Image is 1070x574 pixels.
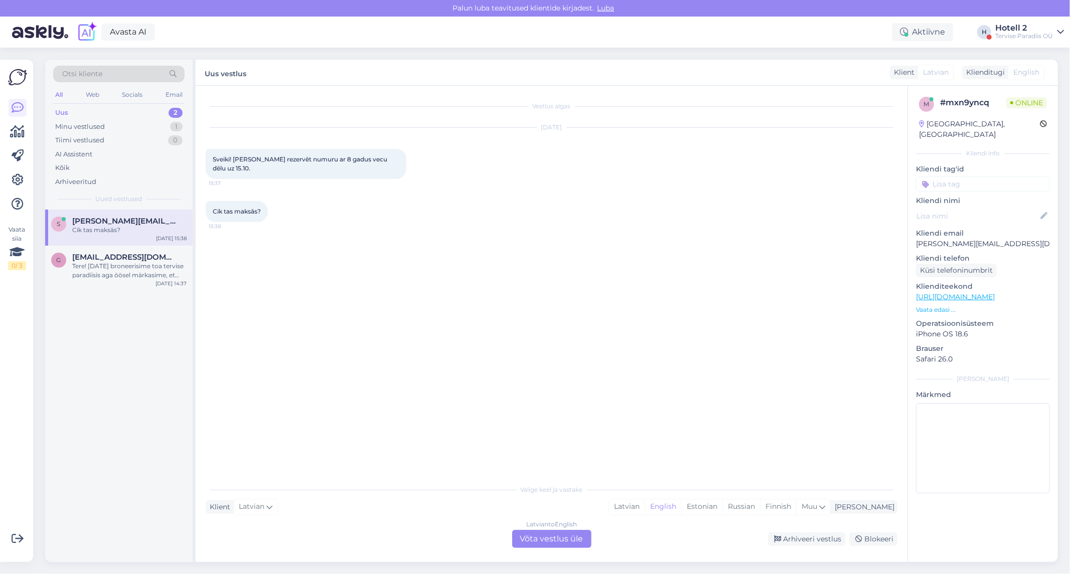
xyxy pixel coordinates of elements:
div: Cik tas maksās? [72,226,187,235]
p: Kliendi tag'id [916,164,1050,174]
div: Aktiivne [892,23,953,41]
div: Arhiveeri vestlus [768,532,845,546]
span: gregorroop@gmail.com [72,253,177,262]
p: [PERSON_NAME][EMAIL_ADDRESS][DOMAIN_NAME] [916,239,1050,249]
div: Klient [890,67,914,78]
div: H [977,25,991,39]
div: Web [84,88,101,101]
p: Kliendi nimi [916,196,1050,206]
div: Arhiveeritud [55,177,96,187]
div: Vestlus algas [206,102,897,111]
div: Võta vestlus üle [512,530,591,548]
div: Latvian to English [526,520,577,529]
div: Uus [55,108,68,118]
p: Safari 26.0 [916,354,1050,364]
div: Klient [206,502,230,512]
p: Operatsioonisüsteem [916,318,1050,329]
p: Kliendi telefon [916,253,1050,264]
span: Otsi kliente [62,69,102,79]
p: Brauser [916,343,1050,354]
p: Kliendi email [916,228,1050,239]
div: Finnish [760,499,796,514]
span: g [57,256,61,264]
p: iPhone OS 18.6 [916,329,1050,339]
span: 15:37 [209,179,246,187]
input: Lisa nimi [916,211,1038,222]
span: Latvian [923,67,949,78]
div: English [645,499,681,514]
p: Vaata edasi ... [916,305,1050,314]
img: explore-ai [76,22,97,43]
span: Online [1006,97,1047,108]
div: Hotell 2 [995,24,1053,32]
div: Kliendi info [916,149,1050,158]
input: Lisa tag [916,176,1050,192]
label: Uus vestlus [205,66,246,79]
span: Muu [802,502,817,511]
div: # mxn9yncq [940,97,1006,109]
div: Valige keel ja vastake [206,485,897,494]
div: [GEOGRAPHIC_DATA], [GEOGRAPHIC_DATA] [919,119,1040,140]
div: Russian [722,499,760,514]
span: 15:38 [209,223,246,230]
div: Tiimi vestlused [55,135,104,145]
div: Vaata siia [8,225,26,270]
span: English [1013,67,1039,78]
div: [PERSON_NAME] [916,374,1050,384]
div: 0 [168,135,183,145]
span: Cik tas maksās? [213,208,261,215]
div: Blokeeri [849,532,897,546]
div: Klienditugi [962,67,1005,78]
div: Socials [120,88,144,101]
a: Hotell 2Tervise Paradiis OÜ [995,24,1064,40]
span: sandra.sinberga@gmail.com [72,217,177,226]
div: Latvian [609,499,645,514]
div: All [53,88,65,101]
div: Kõik [55,163,70,173]
div: Email [164,88,185,101]
div: 1 [170,122,183,132]
div: Küsi telefoninumbrit [916,264,997,277]
div: Minu vestlused [55,122,105,132]
span: m [924,100,930,108]
div: 2 [169,108,183,118]
div: Estonian [681,499,722,514]
div: AI Assistent [55,149,92,159]
div: Tervise Paradiis OÜ [995,32,1053,40]
p: Märkmed [916,390,1050,400]
span: Latvian [239,501,264,512]
p: Klienditeekond [916,281,1050,292]
div: [PERSON_NAME] [831,502,894,512]
span: s [57,220,61,228]
div: Tere! [DATE] broneerisime toa tervise paradiisis aga öösel märkasime, et meie broneeritd lai kahe... [72,262,187,280]
a: [URL][DOMAIN_NAME] [916,292,995,301]
div: 0 / 3 [8,261,26,270]
span: Uued vestlused [96,195,142,204]
span: Sveiki! [PERSON_NAME] rezervēt numuru ar 8 gadus vecu dēlu uz 15.10. [213,155,389,172]
a: Avasta AI [101,24,155,41]
div: [DATE] [206,123,897,132]
div: [DATE] 15:38 [156,235,187,242]
span: Luba [594,4,618,13]
div: [DATE] 14:37 [156,280,187,287]
img: Askly Logo [8,68,27,87]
